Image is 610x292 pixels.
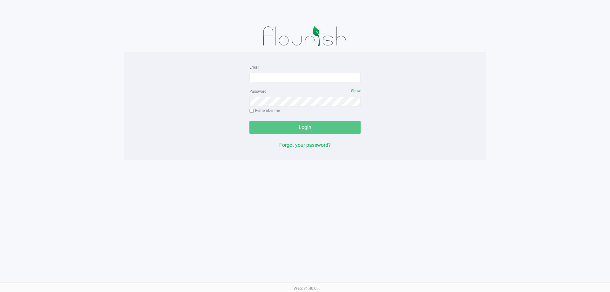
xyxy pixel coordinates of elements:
label: Remember me [249,108,280,113]
input: Remember me [249,109,254,113]
button: Forgot your password? [279,141,331,149]
label: Password [249,89,267,94]
span: Web: v1.40.0 [294,286,316,291]
span: Show [351,89,361,93]
label: Email [249,65,259,70]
